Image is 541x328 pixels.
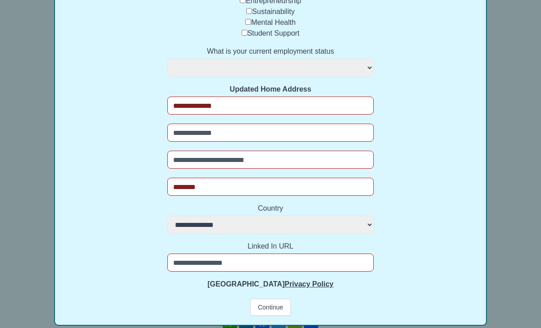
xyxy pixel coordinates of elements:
[250,299,291,316] button: Continue
[167,203,374,214] label: Country
[251,18,296,26] label: Mental Health
[252,8,294,15] label: Sustainability
[284,280,334,288] a: Privacy Policy
[167,241,374,252] label: Linked In URL
[207,280,333,288] strong: [GEOGRAPHIC_DATA]
[230,85,312,93] strong: Updated Home Address
[248,29,300,37] label: Student Support
[167,46,374,57] label: What is your current employment status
